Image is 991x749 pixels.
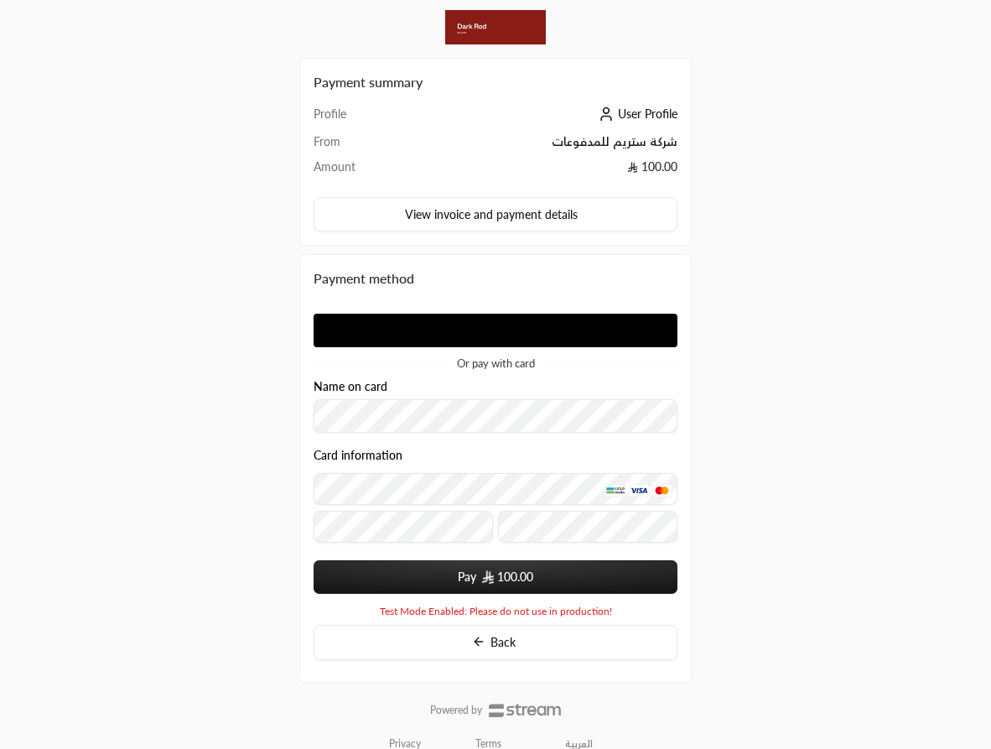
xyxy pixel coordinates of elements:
div: Payment method [314,268,677,289]
td: Amount [314,159,405,184]
input: Expiry date [314,511,493,543]
div: Card information [314,449,677,549]
button: Pay SAR100.00 [314,560,677,594]
td: Profile [314,106,405,133]
img: Visa [629,484,649,497]
div: Name on card [314,380,677,433]
td: شركة ستريم للمدفوعات [405,133,678,159]
input: Credit Card [314,473,677,505]
img: SAR [482,570,494,584]
p: Powered by [430,704,482,717]
a: User Profile [594,107,677,121]
legend: Card information [314,449,402,462]
button: View invoice and payment details [314,197,677,232]
img: Company Logo [445,10,546,44]
input: CVC [498,511,677,543]
span: Back [490,635,516,649]
td: From [314,133,405,159]
span: Or pay with card [457,358,535,369]
span: User Profile [618,107,677,121]
label: Name on card [314,380,387,393]
img: MasterCard [651,484,672,497]
span: 100.00 [497,569,533,585]
img: MADA [605,484,625,497]
td: 100.00 [405,159,678,184]
span: Test Mode Enabled: Please do not use in production! [380,605,612,618]
button: Back [314,625,677,661]
h2: Payment summary [314,72,677,92]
